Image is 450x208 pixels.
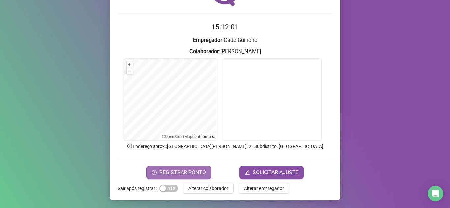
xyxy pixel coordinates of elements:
[239,166,304,179] button: editSOLICITAR AJUSTE
[193,37,222,43] strong: Empregador
[188,185,228,192] span: Alterar colaborador
[127,61,133,68] button: +
[245,170,250,175] span: edit
[118,183,159,194] label: Sair após registrar
[162,134,215,139] li: © contributors.
[211,23,239,31] time: 15:12:01
[152,170,157,175] span: clock-circle
[253,169,298,176] span: SOLICITAR AJUSTE
[159,169,206,176] span: REGISTRAR PONTO
[183,183,234,194] button: Alterar colaborador
[118,143,332,150] p: Endereço aprox. : [GEOGRAPHIC_DATA][PERSON_NAME], 2º Subdistrito, [GEOGRAPHIC_DATA]
[127,68,133,74] button: –
[244,185,284,192] span: Alterar empregador
[146,166,211,179] button: REGISTRAR PONTO
[118,47,332,56] h3: : [PERSON_NAME]
[127,143,133,149] span: info-circle
[189,48,219,55] strong: Colaborador
[428,186,443,201] div: Open Intercom Messenger
[165,134,192,139] a: OpenStreetMap
[239,183,289,194] button: Alterar empregador
[118,36,332,45] h3: : Cadê Guincho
